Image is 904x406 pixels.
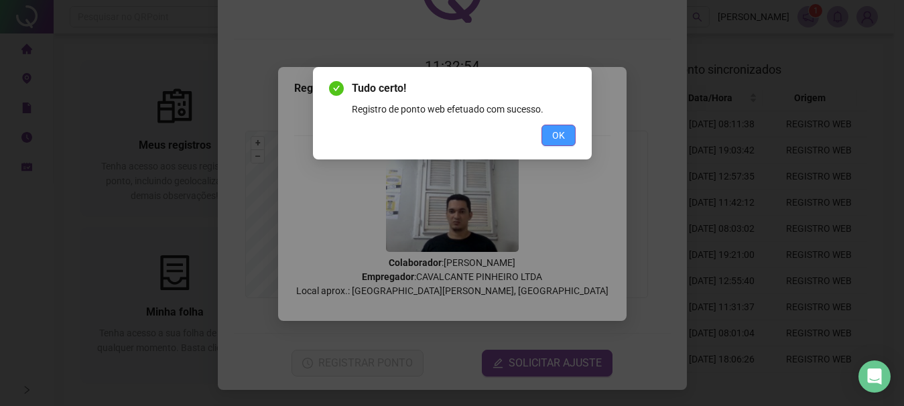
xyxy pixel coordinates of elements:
div: Registro de ponto web efetuado com sucesso. [352,102,576,117]
span: check-circle [329,81,344,96]
div: Open Intercom Messenger [858,360,891,393]
span: OK [552,128,565,143]
span: Tudo certo! [352,80,576,96]
button: OK [541,125,576,146]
